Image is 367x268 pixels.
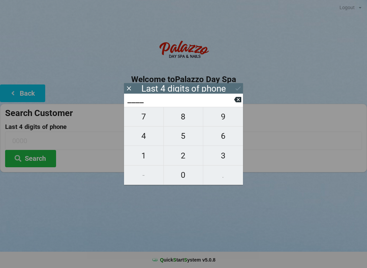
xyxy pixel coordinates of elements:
button: 3 [203,146,243,165]
button: 7 [124,107,164,127]
button: 9 [203,107,243,127]
span: 5 [164,129,203,143]
span: 6 [203,129,243,143]
button: 2 [164,146,204,165]
span: 8 [164,110,203,124]
button: 4 [124,127,164,146]
button: 8 [164,107,204,127]
button: 1 [124,146,164,165]
div: Last 4 digits of phone [141,85,226,92]
button: 5 [164,127,204,146]
span: 4 [124,129,163,143]
span: 0 [164,168,203,182]
span: 7 [124,110,163,124]
button: 0 [164,166,204,185]
span: 9 [203,110,243,124]
span: 3 [203,149,243,163]
button: 6 [203,127,243,146]
span: 2 [164,149,203,163]
span: 1 [124,149,163,163]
